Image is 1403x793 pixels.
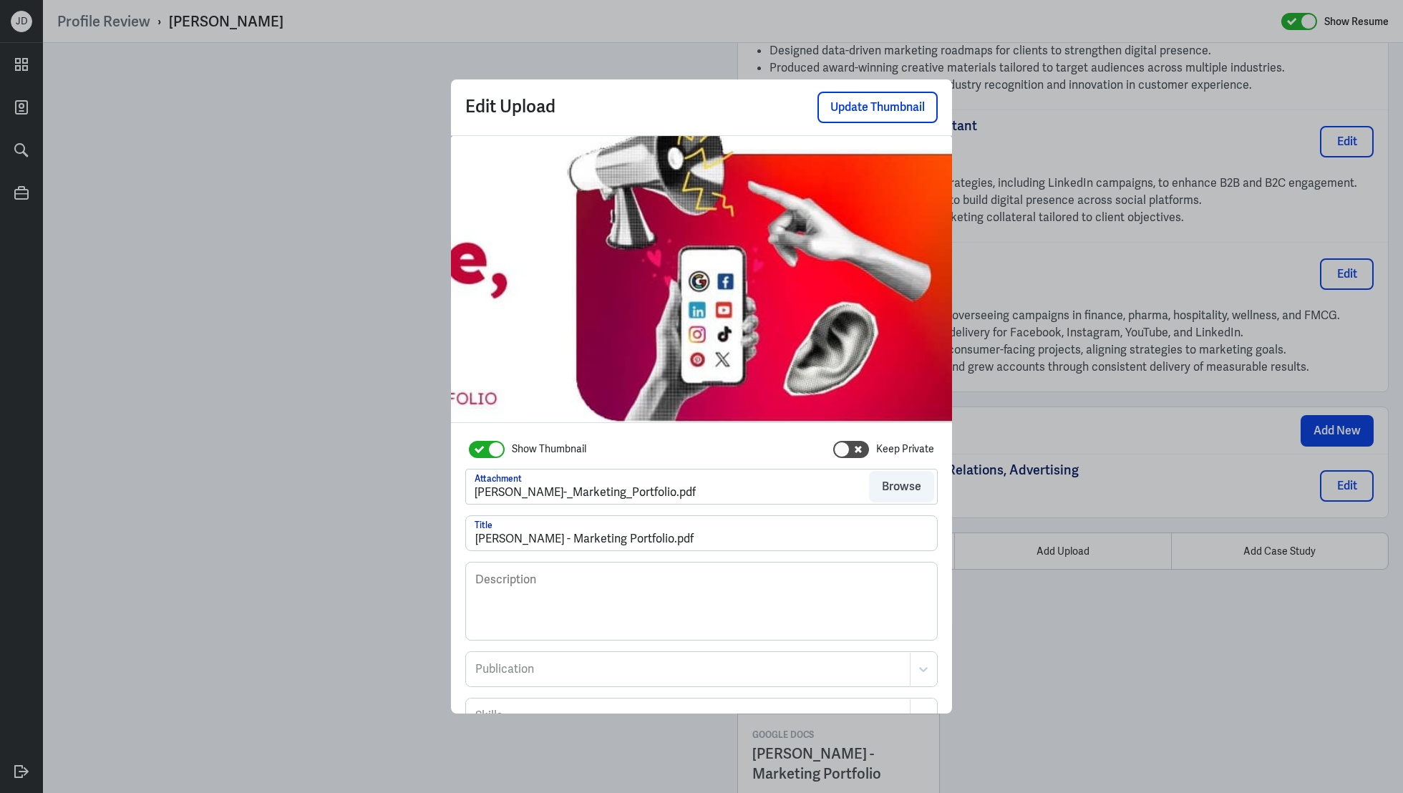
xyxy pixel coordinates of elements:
[869,471,934,502] button: Browse
[876,442,934,457] label: Keep Private
[475,484,696,501] div: [PERSON_NAME]-_Marketing_Portfolio.pdf
[466,516,937,550] input: Title
[512,442,586,457] label: Show Thumbnail
[817,92,938,123] button: Update Thumbnail
[451,136,952,422] img: Julie Ruth Gagarin - Marketing Portfolio.pdf
[465,92,701,123] p: Edit Upload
